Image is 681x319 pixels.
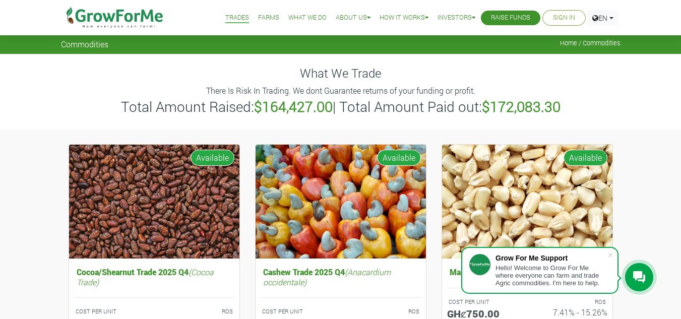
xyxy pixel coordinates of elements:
[163,307,233,316] p: ROS
[496,264,607,287] div: Hello! Welcome to Grow For Me where everyone can farm and trade Agric commodities. I'm here to help.
[438,13,475,23] a: Investors
[191,150,234,166] span: Available
[491,13,530,23] a: Raise Funds
[254,97,333,116] b: $164,427.00
[442,145,612,259] img: growforme image
[258,13,279,23] a: Farms
[256,145,426,259] img: growforme image
[77,267,214,287] i: (Cocoa Trade)
[564,150,607,166] span: Available
[350,307,419,316] p: ROS
[69,145,239,259] img: growforme image
[449,298,518,306] p: COST PER UNIT
[225,13,249,23] a: Trades
[447,265,607,279] h5: Maize Trade 2025 Q4
[288,13,327,23] a: What We Do
[74,265,234,289] h5: Cocoa/Shearnut Trade 2025 Q4
[63,85,619,97] p: There Is Risk In Trading. We dont Guarantee returns of your funding or profit.
[63,98,619,115] h3: Total Amount Raised: | Total Amount Paid out:
[482,97,561,116] b: $172,083.30
[536,298,606,306] p: ROS
[61,66,621,81] h4: What We Trade
[380,13,428,23] a: How it Works
[263,267,391,287] i: (Anacardium occidentale)
[262,307,332,316] p: COST PER UNIT
[61,39,108,49] span: Commodities
[496,254,607,262] div: Grow For Me Support
[535,307,607,317] h6: 7.41% - 15.26%
[560,39,621,47] span: Home / Commodities
[336,13,370,23] a: About Us
[261,265,421,289] h5: Cashew Trade 2025 Q4
[588,10,618,26] a: EN
[76,307,145,316] p: COST PER UNIT
[553,13,575,23] a: Sign In
[377,150,421,166] span: Available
